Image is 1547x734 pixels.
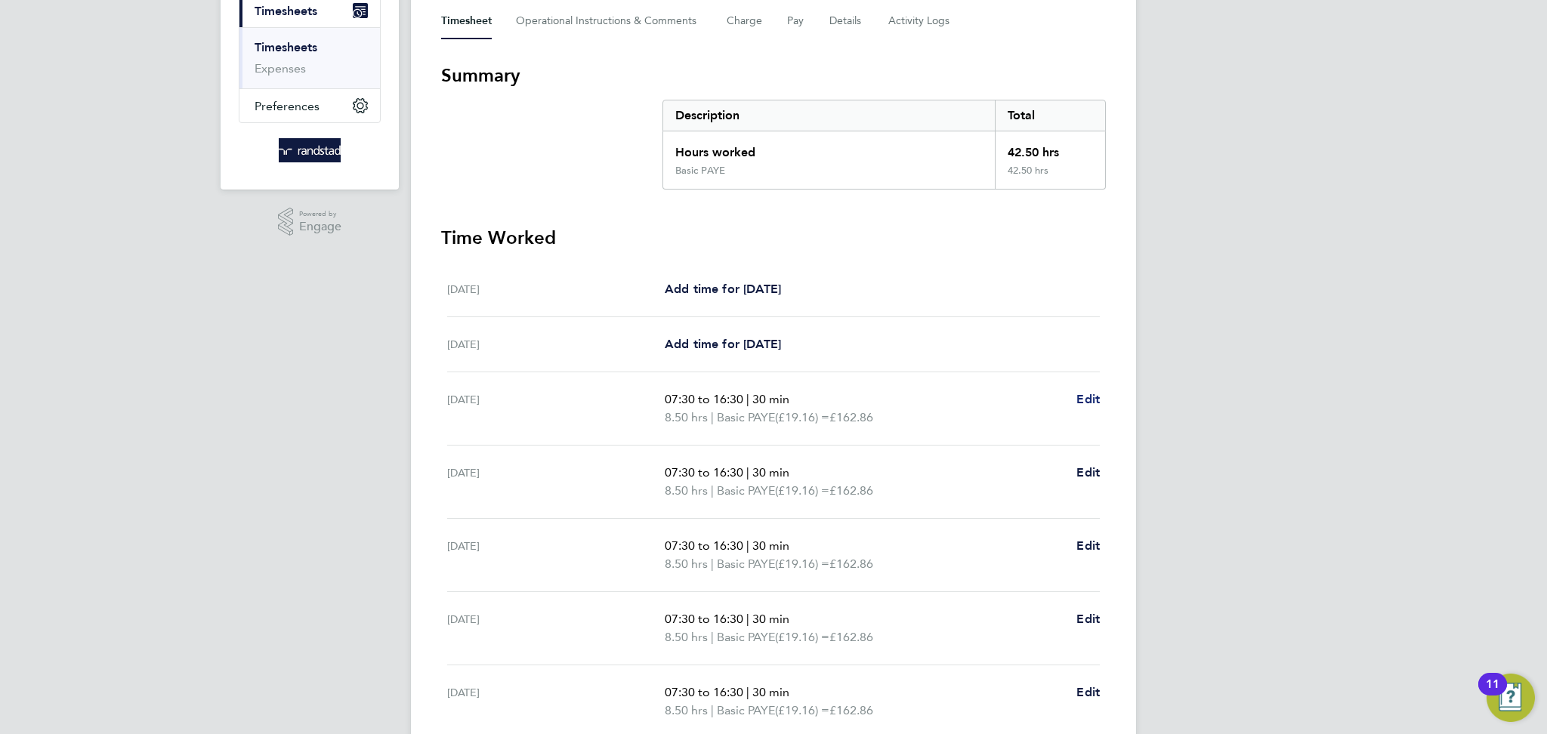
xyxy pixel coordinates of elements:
[829,483,873,498] span: £162.86
[775,703,829,717] span: (£19.16) =
[752,392,789,406] span: 30 min
[1076,390,1100,409] a: Edit
[516,3,702,39] button: Operational Instructions & Comments
[665,483,708,498] span: 8.50 hrs
[995,165,1105,189] div: 42.50 hrs
[746,392,749,406] span: |
[752,612,789,626] span: 30 min
[675,165,725,177] div: Basic PAYE
[447,390,665,427] div: [DATE]
[662,100,1106,190] div: Summary
[665,612,743,626] span: 07:30 to 16:30
[995,100,1105,131] div: Total
[447,280,665,298] div: [DATE]
[717,482,775,500] span: Basic PAYE
[299,208,341,221] span: Powered by
[665,282,781,296] span: Add time for [DATE]
[665,703,708,717] span: 8.50 hrs
[665,337,781,351] span: Add time for [DATE]
[1076,465,1100,480] span: Edit
[727,3,763,39] button: Charge
[299,221,341,233] span: Engage
[888,3,952,39] button: Activity Logs
[447,610,665,646] div: [DATE]
[665,335,781,353] a: Add time for [DATE]
[829,703,873,717] span: £162.86
[717,409,775,427] span: Basic PAYE
[665,685,743,699] span: 07:30 to 16:30
[752,538,789,553] span: 30 min
[665,538,743,553] span: 07:30 to 16:30
[711,630,714,644] span: |
[711,557,714,571] span: |
[279,138,341,162] img: randstad-logo-retina.png
[665,392,743,406] span: 07:30 to 16:30
[752,465,789,480] span: 30 min
[829,410,873,424] span: £162.86
[717,628,775,646] span: Basic PAYE
[775,410,829,424] span: (£19.16) =
[665,410,708,424] span: 8.50 hrs
[775,630,829,644] span: (£19.16) =
[752,685,789,699] span: 30 min
[447,537,665,573] div: [DATE]
[829,557,873,571] span: £162.86
[829,3,864,39] button: Details
[1486,684,1499,704] div: 11
[665,465,743,480] span: 07:30 to 16:30
[447,683,665,720] div: [DATE]
[746,538,749,553] span: |
[1076,610,1100,628] a: Edit
[239,27,380,88] div: Timesheets
[1076,612,1100,626] span: Edit
[1076,392,1100,406] span: Edit
[787,3,805,39] button: Pay
[665,557,708,571] span: 8.50 hrs
[663,131,995,165] div: Hours worked
[239,138,381,162] a: Go to home page
[1076,537,1100,555] a: Edit
[441,63,1106,88] h3: Summary
[711,703,714,717] span: |
[255,61,306,76] a: Expenses
[746,465,749,480] span: |
[775,557,829,571] span: (£19.16) =
[717,702,775,720] span: Basic PAYE
[829,630,873,644] span: £162.86
[255,4,317,18] span: Timesheets
[665,280,781,298] a: Add time for [DATE]
[775,483,829,498] span: (£19.16) =
[441,3,492,39] button: Timesheet
[711,483,714,498] span: |
[711,410,714,424] span: |
[1076,538,1100,553] span: Edit
[717,555,775,573] span: Basic PAYE
[278,208,342,236] a: Powered byEngage
[441,226,1106,250] h3: Time Worked
[1076,683,1100,702] a: Edit
[665,630,708,644] span: 8.50 hrs
[255,99,320,113] span: Preferences
[746,685,749,699] span: |
[663,100,995,131] div: Description
[1076,685,1100,699] span: Edit
[447,464,665,500] div: [DATE]
[1487,674,1535,722] button: Open Resource Center, 11 new notifications
[995,131,1105,165] div: 42.50 hrs
[746,612,749,626] span: |
[447,335,665,353] div: [DATE]
[1076,464,1100,482] a: Edit
[239,89,380,122] button: Preferences
[255,40,317,54] a: Timesheets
